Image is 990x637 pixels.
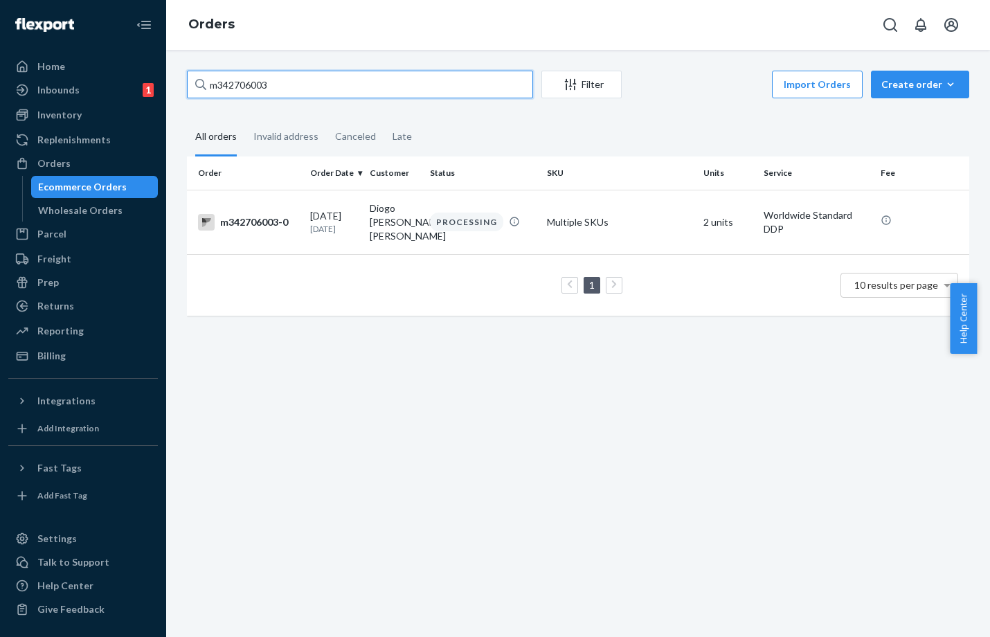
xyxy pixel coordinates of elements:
[130,11,158,39] button: Close Navigation
[8,418,158,440] a: Add Integration
[37,461,82,475] div: Fast Tags
[177,5,246,45] ol: breadcrumbs
[37,133,111,147] div: Replenishments
[8,152,158,174] a: Orders
[8,598,158,620] button: Give Feedback
[8,104,158,126] a: Inventory
[37,349,66,363] div: Billing
[143,83,154,97] div: 1
[195,118,237,156] div: All orders
[37,394,96,408] div: Integrations
[541,190,698,254] td: Multiple SKUs
[8,457,158,479] button: Fast Tags
[37,324,84,338] div: Reporting
[876,11,904,39] button: Open Search Box
[541,156,698,190] th: SKU
[8,295,158,317] a: Returns
[310,209,359,235] div: [DATE]
[37,422,99,434] div: Add Integration
[871,71,969,98] button: Create order
[305,156,365,190] th: Order Date
[542,78,621,91] div: Filter
[8,528,158,550] a: Settings
[37,602,105,616] div: Give Feedback
[187,156,305,190] th: Order
[8,390,158,412] button: Integrations
[37,276,59,289] div: Prep
[37,60,65,73] div: Home
[393,118,412,154] div: Late
[8,79,158,101] a: Inbounds1
[875,156,969,190] th: Fee
[586,279,597,291] a: Page 1 is your current page
[38,204,123,217] div: Wholesale Orders
[430,213,503,231] div: PROCESSING
[424,156,542,190] th: Status
[698,156,758,190] th: Units
[335,118,376,154] div: Canceled
[37,108,82,122] div: Inventory
[310,223,359,235] p: [DATE]
[772,71,863,98] button: Import Orders
[881,78,959,91] div: Create order
[37,227,66,241] div: Parcel
[253,118,318,154] div: Invalid address
[8,271,158,294] a: Prep
[15,18,74,32] img: Flexport logo
[950,283,977,354] button: Help Center
[907,11,935,39] button: Open notifications
[370,167,419,179] div: Customer
[187,71,533,98] input: Search orders
[8,223,158,245] a: Parcel
[8,575,158,597] a: Help Center
[188,17,235,32] a: Orders
[37,299,74,313] div: Returns
[8,320,158,342] a: Reporting
[8,55,158,78] a: Home
[198,214,299,231] div: m342706003-0
[854,279,938,291] span: 10 results per page
[37,252,71,266] div: Freight
[38,180,127,194] div: Ecommerce Orders
[31,199,159,222] a: Wholesale Orders
[937,11,965,39] button: Open account menu
[8,248,158,270] a: Freight
[37,532,77,546] div: Settings
[37,490,87,501] div: Add Fast Tag
[37,555,109,569] div: Talk to Support
[698,190,758,254] td: 2 units
[541,71,622,98] button: Filter
[764,208,870,236] p: Worldwide Standard DDP
[8,345,158,367] a: Billing
[8,485,158,507] a: Add Fast Tag
[364,190,424,254] td: Diogo [PERSON_NAME] [PERSON_NAME]
[31,176,159,198] a: Ecommerce Orders
[37,156,71,170] div: Orders
[37,83,80,97] div: Inbounds
[8,551,158,573] a: Talk to Support
[758,156,876,190] th: Service
[8,129,158,151] a: Replenishments
[37,579,93,593] div: Help Center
